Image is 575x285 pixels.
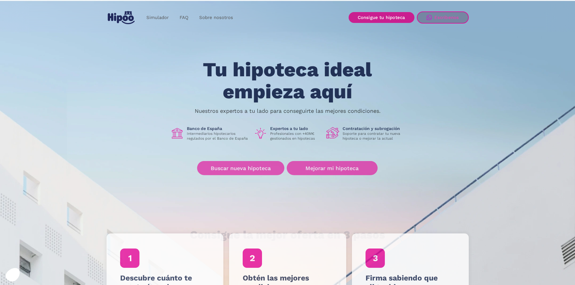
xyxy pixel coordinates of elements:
[197,161,284,175] a: Buscar nueva hipoteca
[287,161,378,175] a: Mejorar mi hipoteca
[141,12,174,24] a: Simulador
[270,131,321,141] p: Profesionales con +40M€ gestionados en hipotecas
[173,59,402,103] h1: Tu hipoteca ideal empieza aquí
[417,11,469,24] a: Escríbenos
[187,126,249,131] h1: Banco de España
[343,131,405,141] p: Soporte para contratar tu nueva hipoteca o mejorar la actual
[270,126,321,131] h1: Expertos a tu lado
[195,109,381,113] p: Nuestros expertos a tu lado para conseguirte las mejores condiciones.
[343,126,405,131] h1: Contratación y subrogación
[174,12,194,24] a: FAQ
[349,12,414,23] a: Consigue tu hipoteca
[434,15,459,20] div: Escríbenos
[187,131,249,141] p: Intermediarios hipotecarios regulados por el Banco de España
[194,12,238,24] a: Sobre nosotros
[190,229,385,241] h1: Consigue la mejor oferta en 3 pasos
[107,9,136,27] a: home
